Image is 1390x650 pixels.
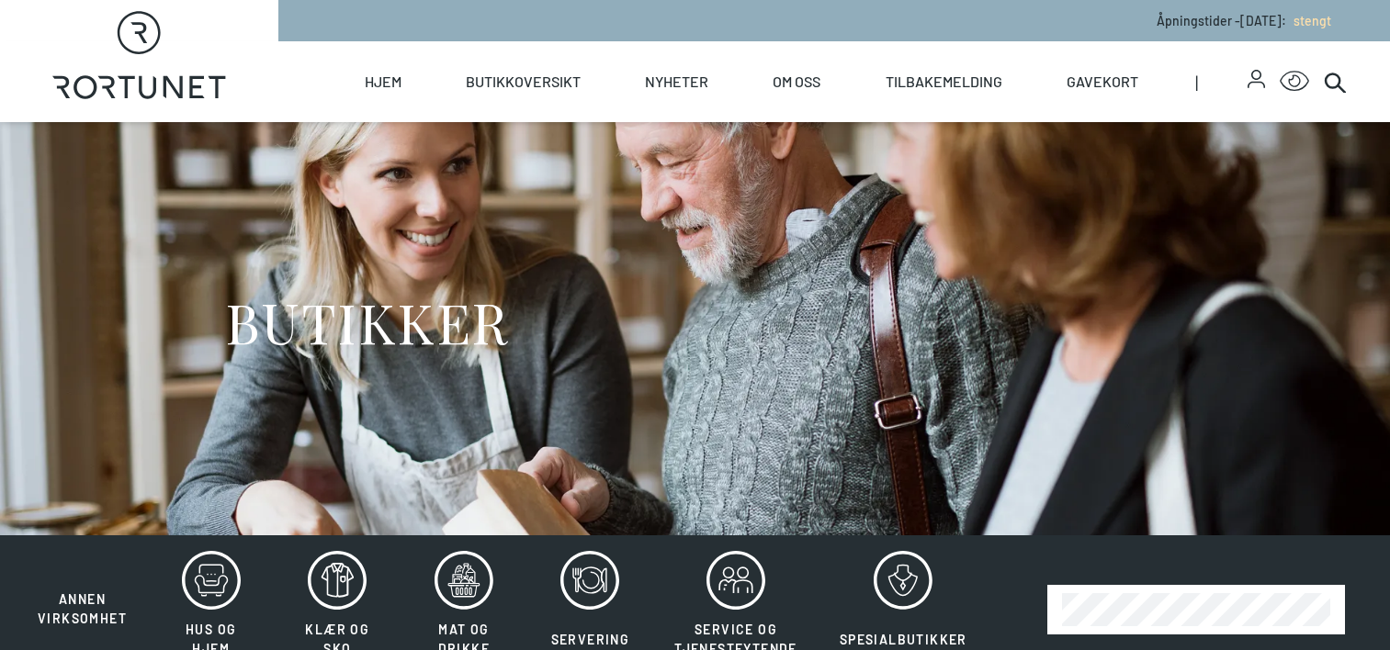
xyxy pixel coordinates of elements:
[38,591,127,626] span: Annen virksomhet
[18,550,146,629] button: Annen virksomhet
[840,632,967,647] span: Spesialbutikker
[773,41,820,122] a: Om oss
[1195,41,1248,122] span: |
[886,41,1002,122] a: Tilbakemelding
[645,41,708,122] a: Nyheter
[1294,13,1331,28] span: stengt
[466,41,581,122] a: Butikkoversikt
[1157,11,1331,30] p: Åpningstider - [DATE] :
[1067,41,1138,122] a: Gavekort
[365,41,401,122] a: Hjem
[1286,13,1331,28] a: stengt
[225,287,509,356] h1: BUTIKKER
[551,632,630,647] span: Servering
[1280,67,1309,96] button: Open Accessibility Menu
